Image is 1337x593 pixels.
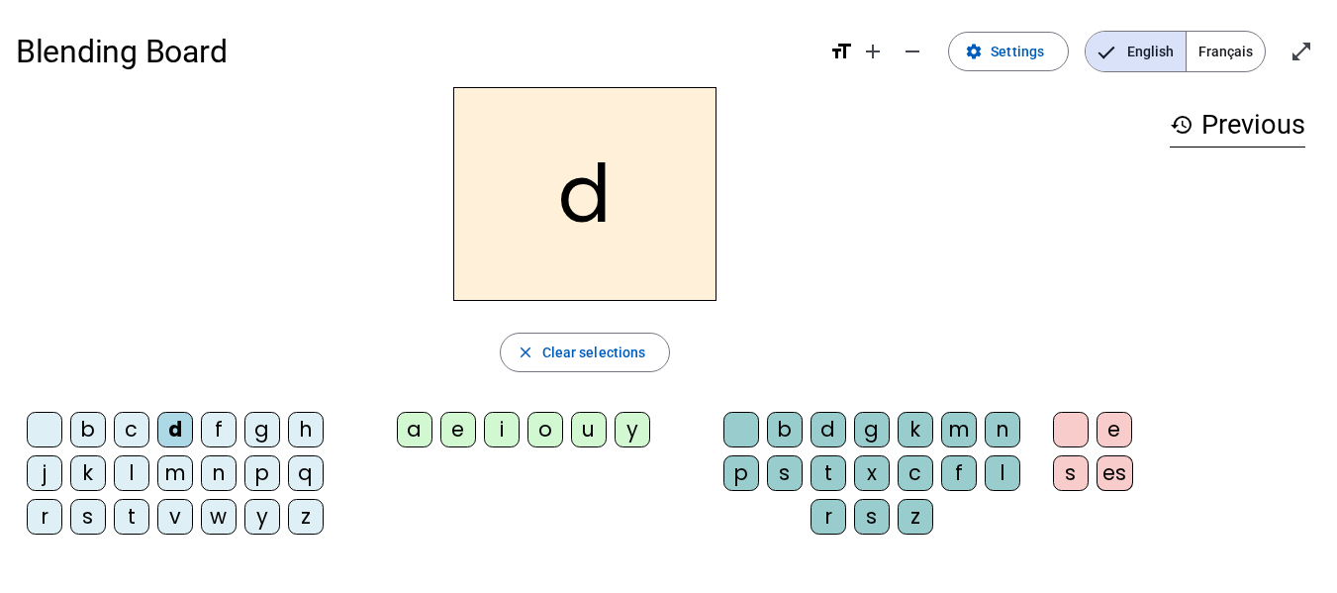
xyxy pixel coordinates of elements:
div: d [811,412,846,447]
div: t [114,499,149,535]
div: m [157,455,193,491]
div: j [27,455,62,491]
mat-button-toggle-group: Language selection [1085,31,1266,72]
div: b [767,412,803,447]
div: o [527,412,563,447]
div: es [1097,455,1133,491]
div: k [898,412,933,447]
div: c [898,455,933,491]
div: r [811,499,846,535]
div: m [941,412,977,447]
button: Increase font size [853,32,893,71]
div: n [985,412,1020,447]
div: h [288,412,324,447]
mat-icon: history [1170,113,1194,137]
div: s [854,499,890,535]
button: Decrease font size [893,32,932,71]
mat-icon: close [517,344,534,361]
button: Settings [948,32,1069,71]
div: l [114,455,149,491]
div: u [571,412,607,447]
div: z [288,499,324,535]
div: f [201,412,237,447]
button: Enter full screen [1282,32,1321,71]
div: s [767,455,803,491]
div: i [484,412,520,447]
div: e [440,412,476,447]
h3: Previous [1170,103,1305,148]
mat-icon: format_size [829,40,853,63]
div: p [244,455,280,491]
span: Clear selections [542,341,646,364]
div: b [70,412,106,447]
div: x [854,455,890,491]
div: s [70,499,106,535]
mat-icon: open_in_full [1289,40,1313,63]
div: r [27,499,62,535]
div: t [811,455,846,491]
span: Français [1187,32,1265,71]
div: e [1097,412,1132,447]
div: f [941,455,977,491]
h1: Blending Board [16,20,813,83]
div: w [201,499,237,535]
div: l [985,455,1020,491]
mat-icon: settings [965,43,983,60]
div: c [114,412,149,447]
div: a [397,412,432,447]
h2: d [453,87,716,301]
div: k [70,455,106,491]
div: q [288,455,324,491]
mat-icon: add [861,40,885,63]
div: v [157,499,193,535]
span: Settings [991,40,1044,63]
div: z [898,499,933,535]
mat-icon: remove [901,40,924,63]
span: English [1086,32,1186,71]
div: y [615,412,650,447]
div: p [723,455,759,491]
div: g [854,412,890,447]
div: n [201,455,237,491]
div: d [157,412,193,447]
div: s [1053,455,1089,491]
button: Clear selections [500,333,671,372]
div: g [244,412,280,447]
div: y [244,499,280,535]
